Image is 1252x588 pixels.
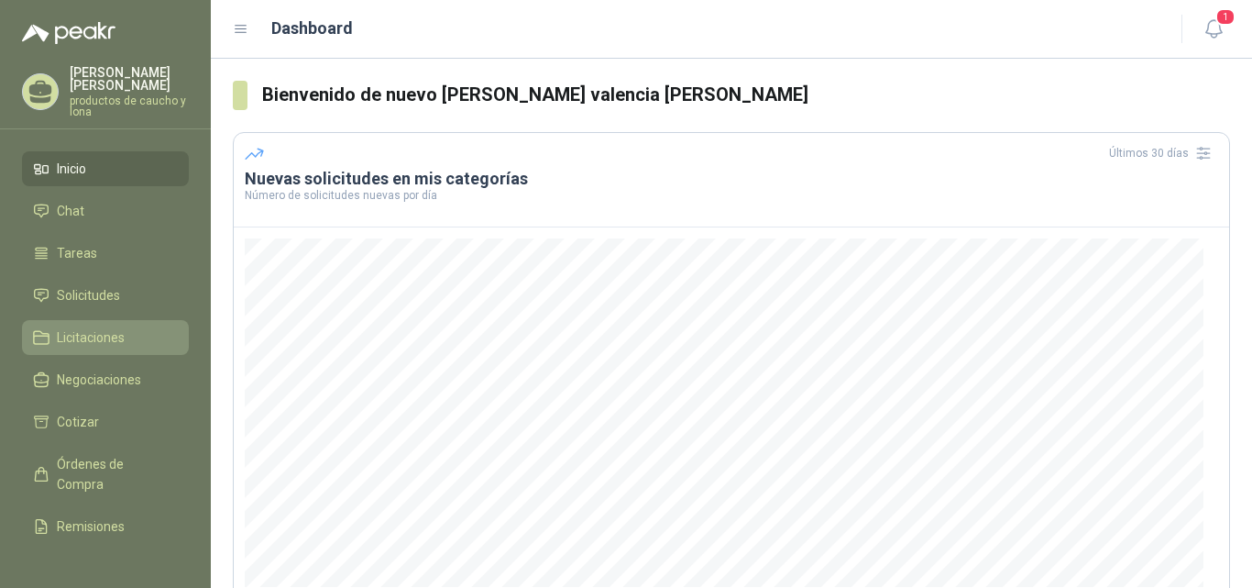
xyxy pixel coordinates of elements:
[22,22,115,44] img: Logo peakr
[22,151,189,186] a: Inicio
[57,243,97,263] span: Tareas
[22,405,189,439] a: Cotizar
[57,370,141,390] span: Negociaciones
[57,454,171,494] span: Órdenes de Compra
[57,516,125,537] span: Remisiones
[57,285,120,305] span: Solicitudes
[262,81,1230,109] h3: Bienvenido de nuevo [PERSON_NAME] valencia [PERSON_NAME]
[22,194,189,228] a: Chat
[22,278,189,313] a: Solicitudes
[22,320,189,355] a: Licitaciones
[57,327,125,348] span: Licitaciones
[57,201,84,221] span: Chat
[22,362,189,397] a: Negociaciones
[57,159,86,179] span: Inicio
[22,509,189,544] a: Remisiones
[1109,139,1218,168] div: Últimos 30 días
[271,16,353,41] h1: Dashboard
[70,95,189,117] p: productos de caucho y lona
[57,412,99,432] span: Cotizar
[22,236,189,271] a: Tareas
[245,168,1218,190] h3: Nuevas solicitudes en mis categorías
[1197,13,1230,46] button: 1
[22,447,189,502] a: Órdenes de Compra
[1215,8,1236,26] span: 1
[245,190,1218,201] p: Número de solicitudes nuevas por día
[70,66,189,92] p: [PERSON_NAME] [PERSON_NAME]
